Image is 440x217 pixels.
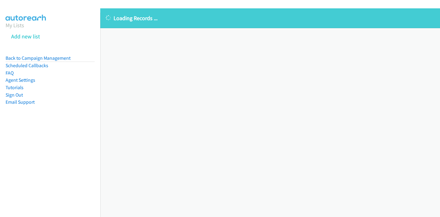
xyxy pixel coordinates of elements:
[6,99,35,105] a: Email Support
[6,55,71,61] a: Back to Campaign Management
[6,63,48,68] a: Scheduled Callbacks
[6,92,23,98] a: Sign Out
[11,33,40,40] a: Add new list
[6,22,24,29] a: My Lists
[6,77,35,83] a: Agent Settings
[6,85,24,90] a: Tutorials
[106,14,434,22] p: Loading Records ...
[6,70,14,76] a: FAQ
